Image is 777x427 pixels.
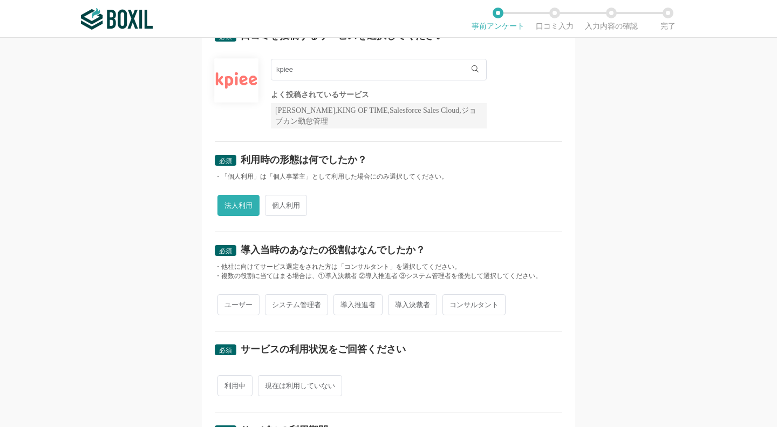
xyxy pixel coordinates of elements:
div: ・他社に向けてサービス選定をされた方は「コンサルタント」を選択してください。 [215,262,562,272]
div: 導入当時のあなたの役割はなんでしたか？ [241,245,425,255]
span: ユーザー [217,294,260,315]
div: ・「個人利用」は「個人事業主」として利用した場合にのみ選択してください。 [215,172,562,181]
li: 口コミ入力 [526,8,583,30]
div: サービスの利用状況をご回答ください [241,344,406,354]
span: システム管理者 [265,294,328,315]
li: 事前アンケート [469,8,526,30]
span: 現在は利用していない [258,375,342,396]
span: 必須 [219,347,232,354]
li: 完了 [639,8,696,30]
span: 個人利用 [265,195,307,216]
div: ・複数の役割に当てはまる場合は、①導入決裁者 ②導入推進者 ③システム管理者を優先して選択してください。 [215,272,562,281]
div: 口コミを投稿するサービスを選択してください [241,31,445,40]
span: 法人利用 [217,195,260,216]
span: 利用中 [217,375,253,396]
span: 必須 [219,247,232,255]
span: コンサルタント [442,294,506,315]
div: [PERSON_NAME],KING OF TIME,Salesforce Sales Cloud,ジョブカン勤怠管理 [271,103,487,128]
span: 導入推進者 [333,294,383,315]
img: ボクシルSaaS_ロゴ [81,8,153,30]
li: 入力内容の確認 [583,8,639,30]
div: よく投稿されているサービス [271,91,487,99]
span: 導入決裁者 [388,294,437,315]
span: 必須 [219,157,232,165]
div: 利用時の形態は何でしたか？ [241,155,367,165]
input: サービス名で検索 [271,59,487,80]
